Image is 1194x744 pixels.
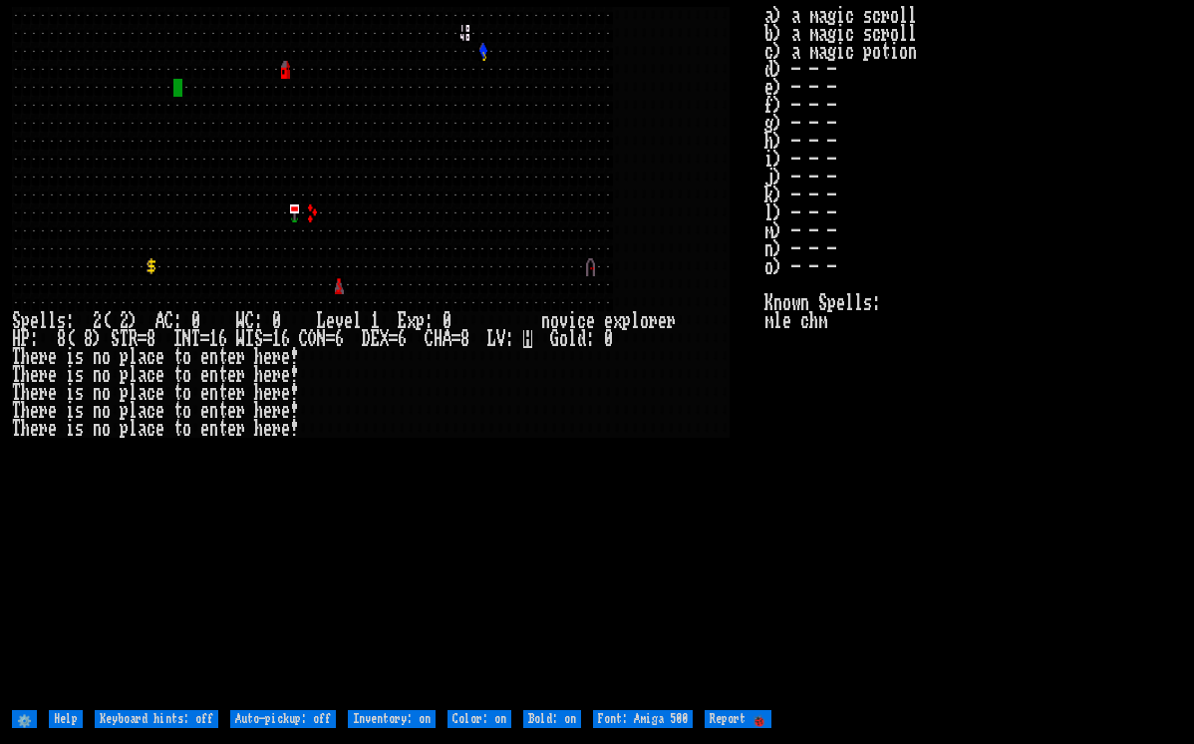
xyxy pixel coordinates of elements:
[398,330,407,348] div: 6
[173,420,182,438] div: t
[12,330,21,348] div: H
[138,420,147,438] div: a
[66,312,75,330] div: :
[523,330,532,348] mark: H
[236,348,245,366] div: r
[39,402,48,420] div: r
[173,402,182,420] div: t
[129,348,138,366] div: l
[93,348,102,366] div: n
[66,402,75,420] div: i
[102,366,111,384] div: o
[317,312,326,330] div: L
[138,348,147,366] div: a
[93,384,102,402] div: n
[30,312,39,330] div: e
[138,384,147,402] div: a
[21,384,30,402] div: h
[173,312,182,330] div: :
[281,330,290,348] div: 6
[12,420,21,438] div: T
[380,330,389,348] div: X
[39,348,48,366] div: r
[147,420,155,438] div: c
[416,312,425,330] div: p
[75,366,84,384] div: s
[317,330,326,348] div: N
[93,366,102,384] div: n
[200,402,209,420] div: e
[550,312,559,330] div: o
[200,348,209,366] div: e
[173,366,182,384] div: t
[586,312,595,330] div: e
[102,420,111,438] div: o
[30,366,39,384] div: e
[236,312,245,330] div: W
[30,348,39,366] div: e
[66,366,75,384] div: i
[57,330,66,348] div: 8
[182,330,191,348] div: N
[568,330,577,348] div: l
[147,366,155,384] div: c
[182,366,191,384] div: o
[209,348,218,366] div: n
[200,384,209,402] div: e
[182,402,191,420] div: o
[21,366,30,384] div: h
[272,420,281,438] div: r
[272,330,281,348] div: 1
[66,330,75,348] div: (
[200,366,209,384] div: e
[389,330,398,348] div: =
[604,312,613,330] div: e
[658,312,667,330] div: e
[577,312,586,330] div: c
[120,312,129,330] div: 2
[263,348,272,366] div: e
[335,330,344,348] div: 6
[147,384,155,402] div: c
[155,312,164,330] div: A
[281,420,290,438] div: e
[95,710,218,728] input: Keyboard hints: off
[12,402,21,420] div: T
[129,402,138,420] div: l
[66,384,75,402] div: i
[173,384,182,402] div: t
[254,384,263,402] div: h
[227,366,236,384] div: e
[443,312,451,330] div: 0
[147,348,155,366] div: c
[129,366,138,384] div: l
[129,312,138,330] div: )
[308,330,317,348] div: O
[290,384,299,402] div: !
[263,420,272,438] div: e
[12,348,21,366] div: T
[272,384,281,402] div: r
[209,402,218,420] div: n
[218,366,227,384] div: t
[272,402,281,420] div: r
[164,312,173,330] div: C
[182,348,191,366] div: o
[227,402,236,420] div: e
[559,312,568,330] div: v
[129,384,138,402] div: l
[227,420,236,438] div: e
[254,330,263,348] div: S
[138,366,147,384] div: a
[173,348,182,366] div: t
[559,330,568,348] div: o
[541,312,550,330] div: n
[93,402,102,420] div: n
[281,384,290,402] div: e
[39,366,48,384] div: r
[66,420,75,438] div: i
[209,330,218,348] div: 1
[425,330,434,348] div: C
[12,710,37,728] input: ⚙️
[39,420,48,438] div: r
